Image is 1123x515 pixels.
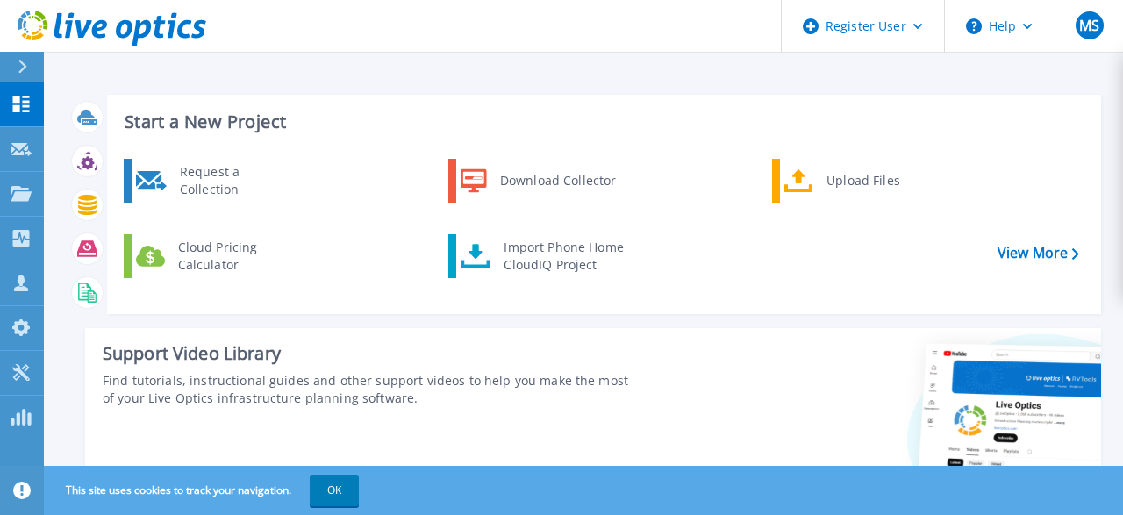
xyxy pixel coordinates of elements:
[772,159,952,203] a: Upload Files
[491,163,624,198] div: Download Collector
[125,112,1078,132] h3: Start a New Project
[124,159,304,203] a: Request a Collection
[169,239,299,274] div: Cloud Pricing Calculator
[48,475,359,506] span: This site uses cookies to track your navigation.
[448,159,628,203] a: Download Collector
[495,239,632,274] div: Import Phone Home CloudIQ Project
[124,234,304,278] a: Cloud Pricing Calculator
[998,245,1079,261] a: View More
[103,372,631,407] div: Find tutorials, instructional guides and other support videos to help you make the most of your L...
[1079,18,1099,32] span: MS
[818,163,948,198] div: Upload Files
[103,342,631,365] div: Support Video Library
[310,475,359,506] button: OK
[171,163,299,198] div: Request a Collection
